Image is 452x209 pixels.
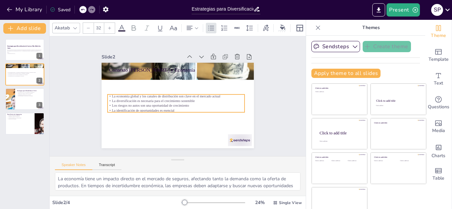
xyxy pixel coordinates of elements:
[36,78,42,84] div: 2
[348,160,363,162] div: Click to add text
[311,41,360,52] button: Sendsteps
[425,20,452,44] div: Change the overall theme
[320,130,362,135] div: Click to add title
[315,160,330,162] div: Click to add text
[261,23,271,33] div: Text effects
[17,92,42,93] p: Crecimiento del 3% por encima de la inflación
[315,87,363,89] div: Click to add title
[429,56,449,63] span: Template
[107,91,244,110] p: La diversificación es necesaria para el crecimiento sostenible
[17,90,42,92] p: Estrategias para Rentabilizar el Stock
[332,160,346,162] div: Click to add text
[323,20,419,36] p: Themes
[294,23,305,33] div: Layout
[7,72,42,73] p: La economía global y los canales de distribución son clave en el mercado actual
[55,172,300,191] textarea: La economía tiene un impacto directo en el mercado de seguros, afectando tanto la demanda como la...
[374,160,395,162] div: Click to add text
[55,163,92,170] button: Speaker Notes
[7,49,42,53] p: Esta presentación aborda las estrategias necesarias para diversificar la cartera en el mercado ac...
[431,152,445,159] span: Charts
[252,199,268,206] div: 24 %
[5,4,45,15] button: My Library
[50,7,70,13] div: Saved
[431,3,443,17] button: S P
[108,87,245,106] p: La economía global y los canales de distribución son clave en el mercado actual
[36,53,42,59] div: 1
[376,99,420,102] div: Click to add title
[3,23,46,34] button: Add slide
[279,200,302,205] span: Single View
[311,69,381,78] button: Apply theme to all slides
[425,115,452,139] div: Add images, graphics, shapes or video
[7,74,42,75] p: Los riesgos no autos son una oportunidad de crecimiento
[386,3,420,17] button: Present
[17,95,42,97] p: Fortalecimiento de relaciones con clientes
[7,117,33,119] p: Acciones [PERSON_NAME] selling
[425,67,452,91] div: Add text boxes
[315,91,363,93] div: Click to add text
[425,162,452,186] div: Add a table
[431,4,443,16] div: S P
[7,73,42,74] p: La diversificación es necesaria para el crecimiento sostenible
[363,41,411,52] button: Create theme
[106,101,243,120] p: La identificación de oportunidades es esencial
[17,93,42,94] p: Mejora en el churn y gestión de retención
[428,103,449,111] span: Questions
[374,122,422,124] div: Click to add title
[17,94,42,95] p: Seguimiento mensual de la cobranza
[372,3,385,17] button: Export to PowerPoint
[425,44,452,67] div: Add ready made slides
[425,139,452,162] div: Add charts and graphs
[53,23,71,32] div: Akatab
[7,64,42,66] p: Contexto [PERSON_NAME] y Economía
[432,175,444,182] span: Table
[107,96,244,115] p: Los riesgos no autos son una oportunidad de crecimiento
[7,115,33,116] p: Acuerdos comerciales regionales
[400,160,421,162] div: Click to add text
[36,102,42,108] div: 3
[315,156,363,158] div: Click to add title
[52,199,182,206] div: Slide 2 / 4
[278,24,288,31] div: Background color
[112,59,249,81] p: Contexto [PERSON_NAME] y Economía
[106,46,187,60] div: Slide 2
[434,80,443,87] span: Text
[7,75,42,77] p: La identificación de oportunidades es esencial
[376,105,420,107] div: Click to add text
[192,4,253,14] input: Insert title
[425,91,452,115] div: Get real-time input from your audience
[36,127,42,133] div: 4
[432,127,445,134] span: Media
[5,63,44,85] div: 2
[5,39,44,61] div: 1
[431,32,446,39] span: Theme
[7,114,33,116] p: Plan Táctico de Adquisición
[7,46,41,49] strong: Estrategias para Diversificación de Cartera: Más Allá de los Autos
[374,156,422,158] div: Click to add title
[320,141,361,142] div: Click to add body
[7,53,42,54] p: Generated with [URL]
[7,116,33,118] p: Campañas comerciales efectivas
[5,88,44,110] div: 3
[92,163,122,170] button: Transcript
[7,119,33,120] p: Captación de frontings
[5,113,44,134] div: 4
